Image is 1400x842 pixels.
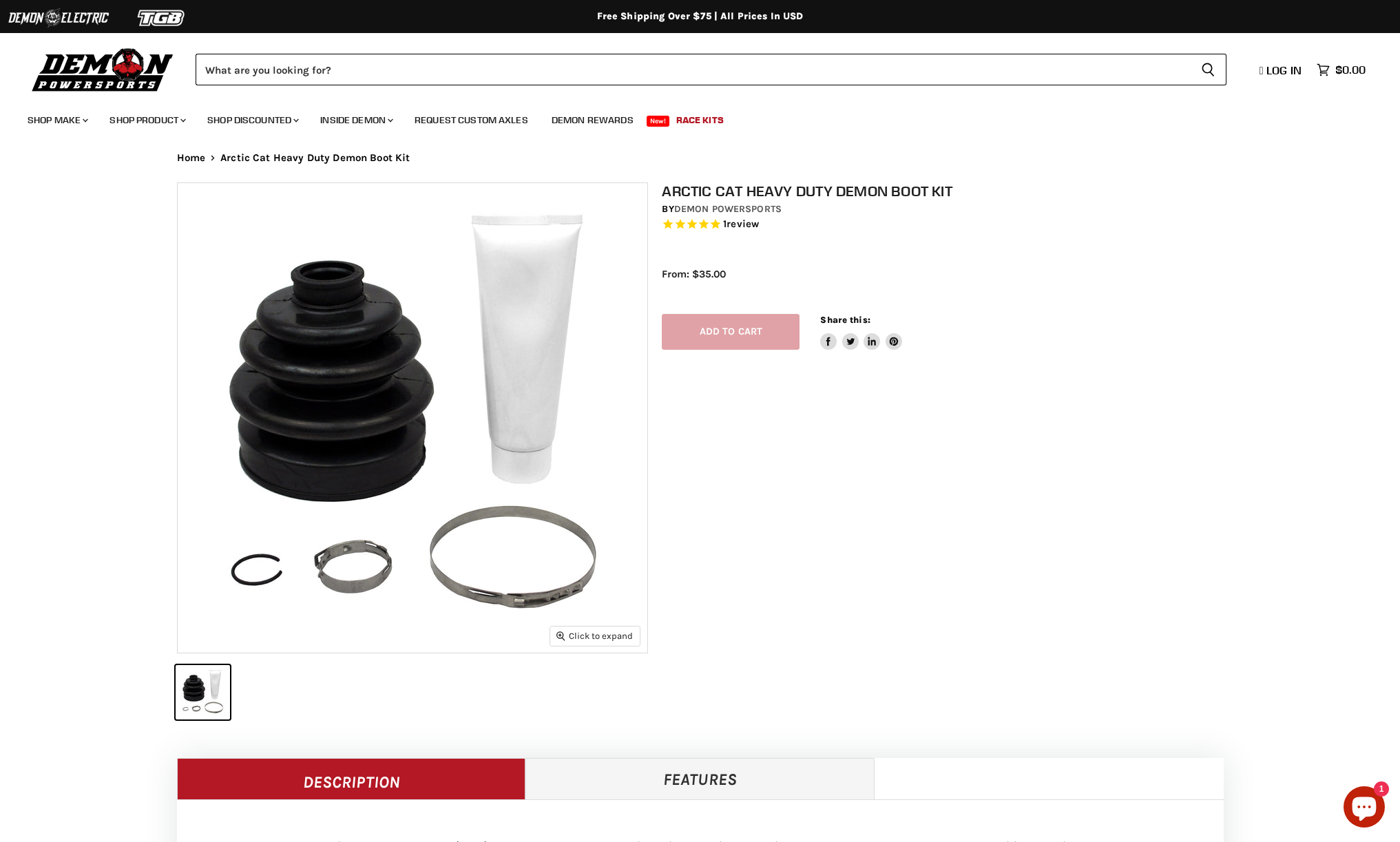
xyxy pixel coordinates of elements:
[666,106,734,134] a: Race Kits
[662,202,1237,217] div: by
[197,106,307,134] a: Shop Discounted
[1335,63,1366,76] span: $0.00
[7,5,110,31] img: Demon Electric Logo 2
[177,758,526,799] a: Description
[662,218,1237,232] span: Rated 5.0 out of 5 stars 1 reviews
[820,315,870,325] span: Share this:
[662,268,726,280] span: From: $35.00
[177,152,206,164] a: Home
[404,106,539,134] a: Request Custom Axles
[110,5,213,31] img: TGB Logo 2
[556,631,633,641] span: Click to expand
[1310,60,1372,80] a: $0.00
[220,152,410,164] span: Arctic Cat Heavy Duty Demon Boot Kit
[1253,64,1310,76] a: Log in
[178,183,647,653] img: IMAGE
[17,106,96,134] a: Shop Make
[176,665,230,719] button: IMAGE thumbnail
[647,116,670,127] span: New!
[149,10,1251,23] div: Free Shipping Over $75 | All Prices In USD
[17,101,1362,134] ul: Main menu
[310,106,401,134] a: Inside Demon
[674,203,782,215] a: Demon Powersports
[196,54,1190,85] input: Search
[196,54,1226,85] form: Product
[149,152,1251,164] nav: Breadcrumbs
[99,106,194,134] a: Shop Product
[723,218,759,230] span: 1 reviews
[550,627,640,645] button: Click to expand
[662,182,1237,200] h1: Arctic Cat Heavy Duty Demon Boot Kit
[541,106,644,134] a: Demon Rewards
[525,758,875,799] a: Features
[1266,63,1302,77] span: Log in
[727,218,759,230] span: review
[1190,54,1226,85] button: Search
[1339,786,1389,831] inbox-online-store-chat: Shopify online store chat
[820,314,902,350] aside: Share this:
[28,45,178,94] img: Demon Powersports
